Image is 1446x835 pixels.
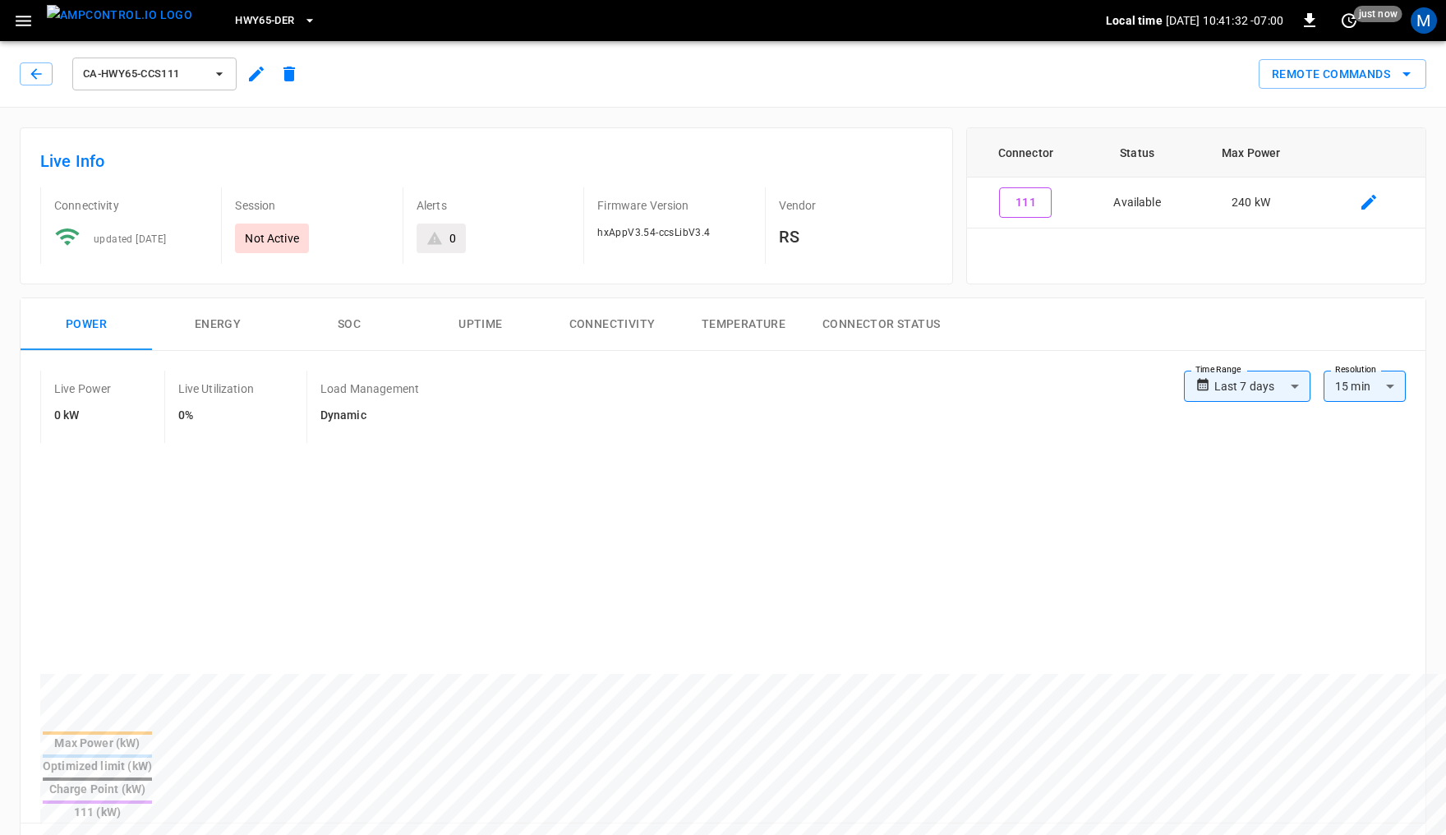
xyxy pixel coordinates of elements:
[1106,12,1163,29] p: Local time
[54,381,112,397] p: Live Power
[178,407,254,425] h6: 0%
[1259,59,1426,90] div: remote commands options
[597,227,710,238] span: hxAppV3.54-ccsLibV3.4
[94,233,167,245] span: updated [DATE]
[779,224,933,250] h6: RS
[1190,178,1312,228] td: 240 kW
[1084,178,1190,228] td: Available
[1259,59,1426,90] button: Remote Commands
[1190,128,1312,178] th: Max Power
[320,381,419,397] p: Load Management
[47,5,192,25] img: ampcontrol.io logo
[1336,7,1362,34] button: set refresh interval
[245,230,299,247] p: Not Active
[417,197,570,214] p: Alerts
[1214,371,1310,402] div: Last 7 days
[449,230,456,247] div: 0
[1324,371,1406,402] div: 15 min
[1195,363,1241,376] label: Time Range
[283,298,415,351] button: SOC
[235,12,294,30] span: HWY65-DER
[597,197,751,214] p: Firmware Version
[809,298,953,351] button: Connector Status
[967,128,1084,178] th: Connector
[1335,363,1376,376] label: Resolution
[999,187,1052,218] button: 111
[83,65,205,84] span: ca-hwy65-ccs111
[40,148,933,174] h6: Live Info
[320,407,419,425] h6: Dynamic
[21,298,152,351] button: Power
[415,298,546,351] button: Uptime
[1166,12,1283,29] p: [DATE] 10:41:32 -07:00
[1411,7,1437,34] div: profile-icon
[967,128,1425,228] table: connector table
[152,298,283,351] button: Energy
[546,298,678,351] button: Connectivity
[178,381,254,397] p: Live Utilization
[779,197,933,214] p: Vendor
[54,197,208,214] p: Connectivity
[235,197,389,214] p: Session
[228,5,322,37] button: HWY65-DER
[1084,128,1190,178] th: Status
[678,298,809,351] button: Temperature
[1354,6,1402,22] span: just now
[54,407,112,425] h6: 0 kW
[72,58,237,90] button: ca-hwy65-ccs111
